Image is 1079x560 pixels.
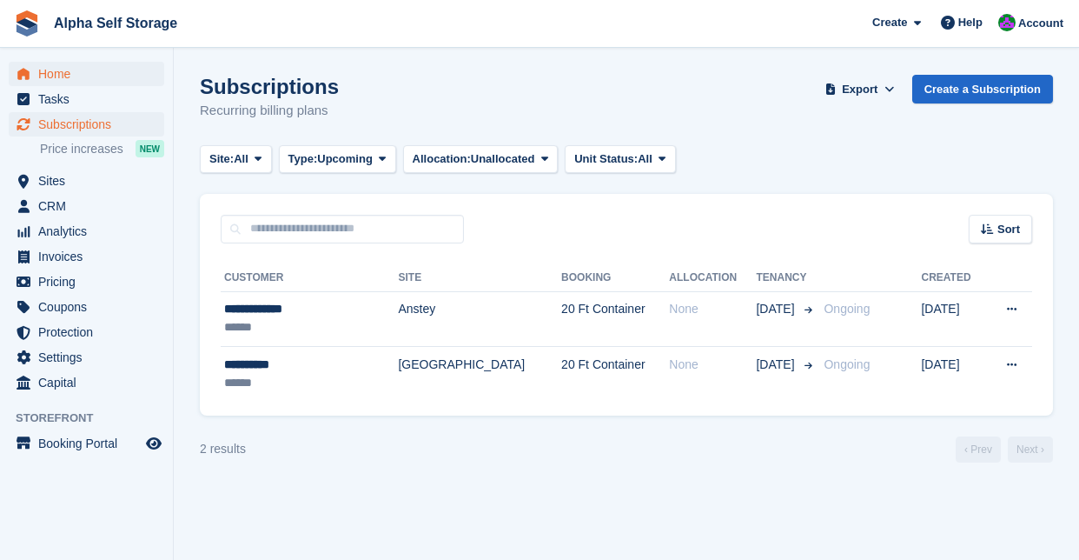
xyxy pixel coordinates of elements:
[9,244,164,269] a: menu
[997,221,1020,238] span: Sort
[200,101,339,121] p: Recurring billing plans
[561,291,669,347] td: 20 Ft Container
[38,295,142,319] span: Coupons
[38,112,142,137] span: Subscriptions
[921,291,985,347] td: [DATE]
[956,437,1001,463] a: Previous
[288,150,318,168] span: Type:
[9,112,164,137] a: menu
[9,320,164,344] a: menu
[9,270,164,294] a: menu
[209,150,234,168] span: Site:
[756,264,817,292] th: Tenancy
[638,150,652,168] span: All
[9,194,164,218] a: menu
[398,347,561,402] td: [GEOGRAPHIC_DATA]
[669,300,756,318] div: None
[574,150,638,168] span: Unit Status:
[669,356,756,374] div: None
[38,370,142,395] span: Capital
[234,150,248,168] span: All
[47,9,184,37] a: Alpha Self Storage
[9,87,164,111] a: menu
[9,345,164,370] a: menu
[561,347,669,402] td: 20 Ft Container
[413,150,471,168] span: Allocation:
[912,75,1053,103] a: Create a Subscription
[9,431,164,456] a: menu
[16,410,173,427] span: Storefront
[403,145,559,174] button: Allocation: Unallocated
[9,295,164,319] a: menu
[561,264,669,292] th: Booking
[756,300,798,318] span: [DATE]
[9,169,164,193] a: menu
[756,356,798,374] span: [DATE]
[221,264,398,292] th: Customer
[471,150,535,168] span: Unallocated
[9,62,164,86] a: menu
[279,145,396,174] button: Type: Upcoming
[143,433,164,454] a: Preview store
[38,62,142,86] span: Home
[9,219,164,243] a: menu
[40,139,164,158] a: Price increases NEW
[998,14,1016,31] img: James Bambury
[1018,15,1063,32] span: Account
[38,345,142,370] span: Settings
[38,194,142,218] span: CRM
[38,244,142,269] span: Invoices
[1008,437,1053,463] a: Next
[921,264,985,292] th: Created
[38,320,142,344] span: Protection
[14,10,40,37] img: stora-icon-8386f47178a22dfd0bd8f6a31ec36ba5ce8667c1dd55bd0f319d3a0aa187defe.svg
[872,14,907,31] span: Create
[669,264,756,292] th: Allocation
[38,270,142,294] span: Pricing
[38,87,142,111] span: Tasks
[824,357,870,371] span: Ongoing
[921,347,985,402] td: [DATE]
[38,169,142,193] span: Sites
[38,431,142,456] span: Booking Portal
[842,81,877,98] span: Export
[200,145,272,174] button: Site: All
[952,437,1056,463] nav: Page
[398,291,561,347] td: Anstey
[38,219,142,243] span: Analytics
[136,140,164,157] div: NEW
[9,370,164,395] a: menu
[822,75,898,103] button: Export
[824,302,870,316] span: Ongoing
[565,145,675,174] button: Unit Status: All
[958,14,983,31] span: Help
[200,440,246,458] div: 2 results
[40,141,123,157] span: Price increases
[398,264,561,292] th: Site
[317,150,373,168] span: Upcoming
[200,75,339,98] h1: Subscriptions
